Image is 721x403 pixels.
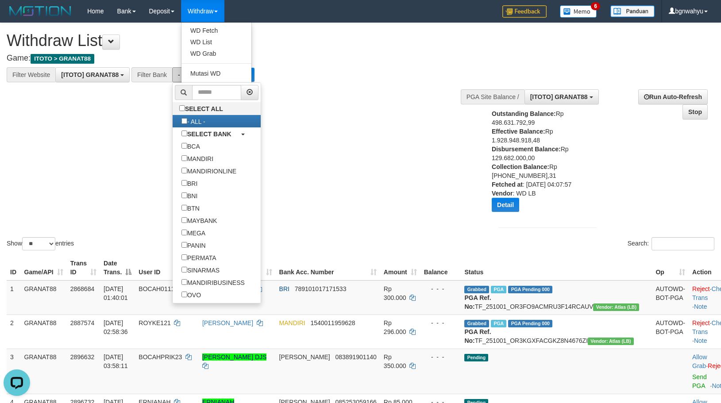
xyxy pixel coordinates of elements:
th: Trans ID: activate to sort column ascending [67,255,100,280]
td: GRANAT88 [21,280,67,315]
img: panduan.png [610,5,655,17]
h4: Game: [7,54,472,63]
span: [ITOTO] GRANAT88 [530,93,588,100]
td: TF_251001_OR3KGXFACGKZ8N4676ZI [461,315,652,349]
button: Detail [492,198,519,212]
label: MANDIRIONLINE [173,165,245,177]
span: 2896632 [70,353,95,361]
span: [ITOTO] GRANAT88 [61,71,119,78]
span: MANDIRI [279,319,305,326]
span: Vendor URL: https://dashboard.q2checkout.com/secure [588,338,634,345]
label: GOPAY [173,301,217,313]
a: Run Auto-Refresh [638,89,708,104]
span: BOCAHPRIK23 [139,353,182,361]
label: SELECT ALL [173,102,232,115]
td: 3 [7,349,21,394]
span: Rp 300.000 [384,285,406,301]
a: SELECT BANK [173,127,261,140]
b: PGA Ref. No: [464,328,491,344]
a: Send PGA [692,373,707,389]
img: Button%20Memo.svg [560,5,597,18]
b: Collection Balance: [492,163,549,170]
input: BRI [181,180,187,186]
th: Status [461,255,652,280]
b: Outstanding Balance: [492,110,556,117]
a: WD Fetch [181,25,251,36]
label: Show entries [7,237,74,250]
input: MAYBANK [181,217,187,223]
input: BCA [181,143,187,149]
th: Balance [420,255,461,280]
label: MAYBANK [173,214,226,226]
h1: Withdraw List [7,32,472,50]
div: - - - [424,284,458,293]
th: Game/API: activate to sort column ascending [21,255,67,280]
label: PERMATA [173,251,225,264]
img: MOTION_logo.png [7,4,74,18]
span: Copy 083891901140 to clipboard [335,353,376,361]
a: Stop [682,104,708,119]
span: BRI [279,285,289,292]
input: PANIN [181,242,187,248]
label: SINARMAS [173,264,228,276]
b: Disbursement Balance: [492,146,561,153]
span: BOCAH0111 [139,285,174,292]
span: - ALL - [178,71,197,78]
th: User ID: activate to sort column ascending [135,255,199,280]
th: Amount: activate to sort column ascending [380,255,420,280]
td: GRANAT88 [21,349,67,394]
th: Date Trans.: activate to sort column descending [100,255,135,280]
b: Effective Balance: [492,128,545,135]
a: Reject [692,319,710,326]
b: SELECT BANK [187,130,231,138]
span: PGA Pending [508,320,552,327]
label: MEGA [173,226,214,239]
label: OVO [173,288,210,301]
a: [PERSON_NAME] [202,319,253,326]
span: Pending [464,354,488,361]
select: Showentries [22,237,55,250]
th: ID [7,255,21,280]
button: Open LiveChat chat widget [4,4,30,30]
span: Copy 789101017171533 to clipboard [295,285,347,292]
span: ROYKE121 [139,319,170,326]
span: Grabbed [464,286,489,293]
b: Vendor [492,190,513,197]
a: Reject [692,285,710,292]
label: - ALL - [173,115,214,127]
span: 2887574 [70,319,95,326]
input: SELECT BANK [181,130,187,136]
a: Note [694,303,707,310]
label: BTN [173,202,208,214]
input: MEGA [181,230,187,235]
span: ITOTO > GRANAT88 [31,54,94,64]
span: Rp 350.000 [384,353,406,369]
td: AUTOWD-BOT-PGA [652,315,689,349]
span: Marked by bgndara [491,320,506,327]
label: Search: [628,237,714,250]
span: Grabbed [464,320,489,327]
div: - - - [424,353,458,361]
th: Bank Acc. Number: activate to sort column ascending [276,255,380,280]
a: WD Grab [181,48,251,59]
a: [PERSON_NAME] DJS [202,353,266,361]
img: Feedback.jpg [502,5,547,18]
div: Filter Website [7,67,55,82]
div: Rp 498.631.792,99 Rp 1.928.948.918,48 Rp 129.682.000,00 Rp [PHONE_NUMBER],31 : [DATE] 04:07:57 : ... [492,109,585,219]
button: - ALL - [172,67,208,82]
span: Marked by bgndara [491,286,506,293]
label: MANDIRIBUSINESS [173,276,254,288]
div: Filter Bank [131,67,172,82]
td: AUTOWD-BOT-PGA [652,280,689,315]
span: [PERSON_NAME] [279,353,330,361]
input: SELECT ALL [179,105,185,111]
label: BNI [173,189,206,202]
input: - ALL - [181,118,187,124]
span: PGA Pending [508,286,552,293]
td: 2 [7,315,21,349]
label: BRI [173,177,206,189]
input: PERMATA [181,254,187,260]
a: Report [181,79,251,91]
td: 1 [7,280,21,315]
a: WD List [181,36,251,48]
